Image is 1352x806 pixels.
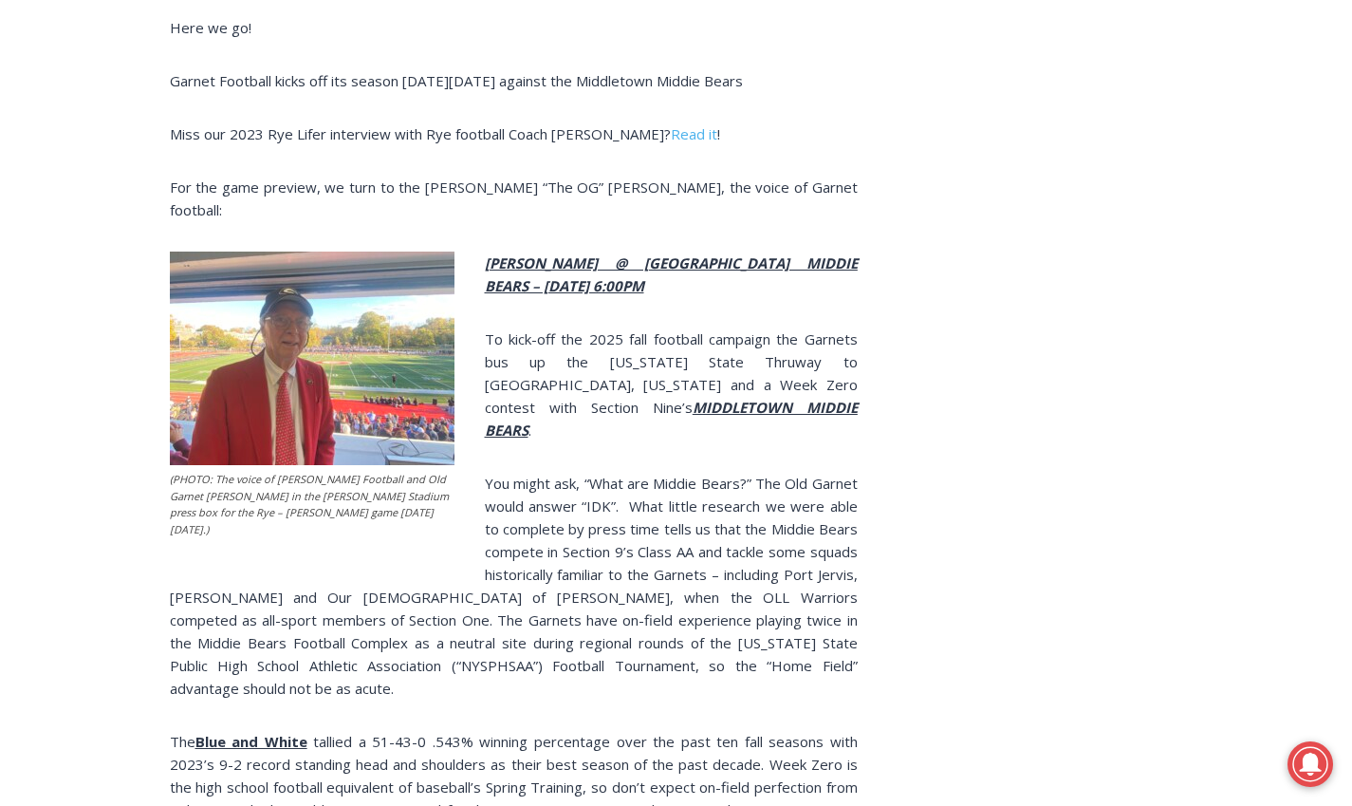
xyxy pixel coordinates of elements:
[485,253,858,295] u: [PERSON_NAME] @ [GEOGRAPHIC_DATA] MIDDIE BEARS – [DATE] 6:00PM
[671,124,717,143] a: Read it
[170,176,858,221] p: For the game preview, we turn to the [PERSON_NAME] “The OG” [PERSON_NAME], the voice of Garnet fo...
[170,472,858,700] p: You might ask, “What are Middie Bears?” The Old Garnet would answer “IDK”. What little research w...
[170,471,454,537] figcaption: (PHOTO: The voice of [PERSON_NAME] Football and Old Garnet [PERSON_NAME] in the [PERSON_NAME] Sta...
[485,398,858,440] u: MIDDLETOWN MIDDIE BEARS
[170,69,858,92] p: Garnet Football kicks off its season [DATE][DATE] against the Middletown Middie Bears
[170,16,858,39] p: Here we go!
[170,252,454,465] img: (PHOTO: The voice of Rye Garnet Football and Old Garnet Steve Feeney in the Nugent Stadium press ...
[195,732,307,751] u: Blue and White
[170,328,858,441] p: To kick-off the 2025 fall football campaign the Garnets bus up the [US_STATE] State Thruway to [G...
[170,122,858,145] p: Miss our 2023 Rye Lifer interview with Rye football Coach [PERSON_NAME]? !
